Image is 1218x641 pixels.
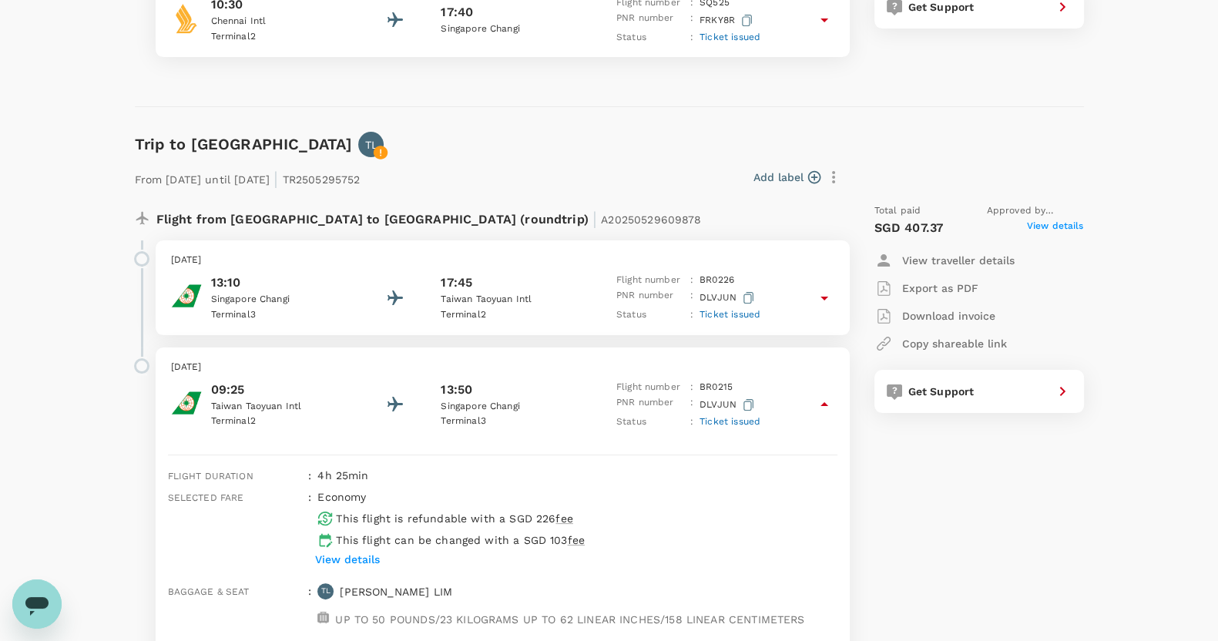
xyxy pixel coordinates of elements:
p: economy [317,489,366,505]
span: Flight duration [168,471,253,482]
p: Singapore Changi [441,22,579,37]
p: This flight can be changed with a SGD 103 [336,532,585,548]
p: DLVJUN [700,288,757,307]
span: Get Support [908,385,975,398]
p: UP TO 50 POUNDS/23 KILOGRAMS UP TO 62 LINEAR INCHES/158 LINEAR CENTIMETERS [335,612,804,627]
p: Taiwan Taoyuan Intl [211,399,350,414]
p: Terminal 3 [441,414,579,429]
span: Ticket issued [700,416,760,427]
p: View traveller details [902,253,1015,268]
p: Flight number [616,273,684,288]
span: | [592,208,597,230]
p: PNR number [616,288,684,307]
p: [DATE] [171,253,834,268]
div: : [302,483,311,577]
p: 17:40 [441,3,473,22]
p: : [690,307,693,323]
p: Terminal 3 [211,307,350,323]
button: Copy shareable link [874,330,1007,357]
p: Terminal 2 [211,414,350,429]
p: Flight from [GEOGRAPHIC_DATA] to [GEOGRAPHIC_DATA] (roundtrip) [156,203,702,231]
img: EVA Airways [171,280,202,311]
p: : [690,288,693,307]
p: PNR number [616,395,684,414]
p: BR 0226 [700,273,734,288]
p: Taiwan Taoyuan Intl [441,292,579,307]
p: DLVJUN [700,395,757,414]
p: 4h 25min [317,468,837,483]
img: EVA Airways [171,388,202,418]
p: Status [616,30,684,45]
div: : [302,461,311,483]
span: Ticket issued [700,32,760,42]
p: : [690,414,693,430]
p: Status [616,307,684,323]
p: : [690,30,693,45]
iframe: Button to launch messaging window [12,579,62,629]
span: fee [555,512,572,525]
p: View details [315,552,380,567]
p: 13:10 [211,274,350,292]
button: Download invoice [874,302,995,330]
p: Download invoice [902,308,995,324]
p: From [DATE] until [DATE] TR2505295752 [135,163,361,191]
p: : [690,395,693,414]
p: Terminal 2 [441,307,579,323]
span: A20250529609878 [601,213,701,226]
p: SGD 407.37 [874,219,944,237]
p: 17:45 [441,274,472,292]
img: baggage-icon [317,612,329,623]
p: Singapore Changi [211,292,350,307]
p: TL [365,137,377,153]
span: Total paid [874,203,921,219]
p: Chennai Intl [211,14,350,29]
p: BR 0215 [700,380,733,395]
span: Ticket issued [700,309,760,320]
p: TL [321,586,331,596]
span: Selected fare [168,492,244,503]
span: fee [568,534,585,546]
p: PNR number [616,11,684,30]
h6: Trip to [GEOGRAPHIC_DATA] [135,132,353,156]
button: Export as PDF [874,274,978,302]
span: Baggage & seat [168,586,250,597]
p: [DATE] [171,360,834,375]
p: Status [616,414,684,430]
p: Export as PDF [902,280,978,296]
span: | [273,168,278,190]
div: : [302,577,311,633]
p: This flight is refundable with a SGD 226 [336,511,572,526]
p: [PERSON_NAME] LIM [340,584,452,599]
p: : [690,380,693,395]
p: Terminal 2 [211,29,350,45]
p: Copy shareable link [902,336,1007,351]
p: 13:50 [441,381,472,399]
span: Get Support [908,1,975,13]
span: Approved by [987,203,1084,219]
button: View traveller details [874,247,1015,274]
span: View details [1027,219,1084,237]
p: Flight number [616,380,684,395]
img: Singapore Airlines [171,3,202,34]
p: : [690,11,693,30]
p: Singapore Changi [441,399,579,414]
button: Add label [753,169,820,185]
p: : [690,273,693,288]
p: 09:25 [211,381,350,399]
button: View details [311,548,384,571]
p: FRKY8R [700,11,756,30]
